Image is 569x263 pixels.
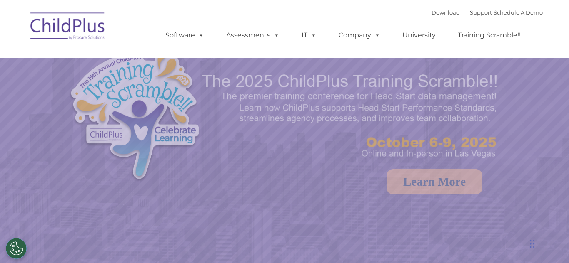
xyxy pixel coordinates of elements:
[157,27,212,44] a: Software
[116,89,151,95] span: Phone number
[449,27,529,44] a: Training Scramble!!
[330,27,389,44] a: Company
[432,9,460,16] a: Download
[394,27,444,44] a: University
[293,27,325,44] a: IT
[527,223,569,263] iframe: Chat Widget
[387,169,482,194] a: Learn More
[26,7,110,48] img: ChildPlus by Procare Solutions
[530,231,535,256] div: Drag
[432,9,543,16] font: |
[116,55,141,61] span: Last name
[494,9,543,16] a: Schedule A Demo
[470,9,492,16] a: Support
[6,238,27,259] button: Cookies Settings
[218,27,288,44] a: Assessments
